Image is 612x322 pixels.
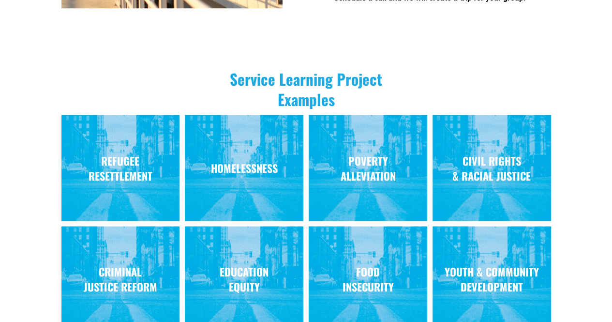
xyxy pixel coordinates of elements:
[340,153,395,183] strong: POVERTY ALLEVIATION
[342,263,393,293] strong: FOOD INSECURITY
[230,68,386,110] strong: Service Learning Project Examples
[452,153,531,183] strong: CIVIL RIGHTS & RACIAL JUSTICE
[211,160,278,175] strong: HOMELESSNESS
[89,153,152,183] strong: REFUGEE RESETTLEMENT
[84,263,157,293] strong: CRIMINAL JUSTICE REFORM
[445,263,539,293] strong: YOUTH & COMMUNITY DEVELOPMENT
[220,263,269,293] strong: EDUCATION EQUITY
